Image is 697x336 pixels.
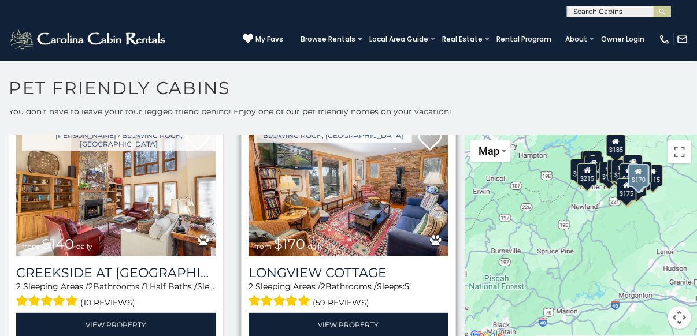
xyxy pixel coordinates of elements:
span: from [254,242,272,251]
a: [PERSON_NAME] / Blowing Rock, [GEOGRAPHIC_DATA] [22,128,216,151]
a: My Favs [243,33,283,45]
span: (10 reviews) [81,295,136,310]
span: 2 [249,281,253,292]
span: 2 [88,281,93,292]
a: Owner Login [595,31,650,47]
span: 5 [405,281,409,292]
div: $170 [628,164,649,187]
div: Sleeping Areas / Bathrooms / Sleeps: [16,281,216,310]
span: daily [307,242,324,251]
a: Creekside at Yonahlossee from $140 daily [16,122,216,256]
span: from [22,242,39,251]
span: 2 [16,281,21,292]
button: Toggle fullscreen view [668,140,691,163]
div: $215 [577,163,597,185]
div: $175 [617,178,636,200]
img: Longview Cottage [249,122,448,256]
div: $120 [620,163,639,185]
span: $140 [42,236,74,252]
div: Sleeping Areas / Bathrooms / Sleeps: [249,281,448,310]
div: $125 [583,150,602,172]
span: Map [479,145,499,157]
span: daily [76,242,92,251]
img: Creekside at Yonahlossee [16,122,216,256]
h3: Creekside at Yonahlossee [16,265,216,281]
span: My Favs [255,34,283,44]
span: $170 [274,236,305,252]
img: phone-regular-white.png [659,33,670,45]
img: mail-regular-white.png [677,33,688,45]
span: (59 reviews) [313,295,370,310]
a: About [559,31,593,47]
div: $170 [570,159,590,181]
button: Change map style [470,140,511,162]
div: $175 [611,159,631,181]
a: Local Area Guide [364,31,434,47]
div: $115 [643,165,663,186]
a: Rental Program [491,31,557,47]
a: Longview Cottage from $170 daily [249,122,448,256]
div: $170 [599,162,619,184]
span: 1 Half Baths / [144,281,197,292]
div: $155 [618,178,637,200]
a: Real Estate [436,31,488,47]
a: Browse Rentals [295,31,361,47]
div: $190 [623,154,643,176]
a: Add to favorites [418,129,442,154]
img: White-1-2.png [9,28,169,51]
div: $185 [606,134,626,156]
a: Creekside at [GEOGRAPHIC_DATA] [16,265,216,281]
a: Blowing Rock, [GEOGRAPHIC_DATA] [254,128,412,143]
button: Map camera controls [668,306,691,329]
a: Longview Cottage [249,265,448,281]
span: 2 [321,281,325,292]
div: $150 [584,156,604,178]
div: $152 [607,159,627,181]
